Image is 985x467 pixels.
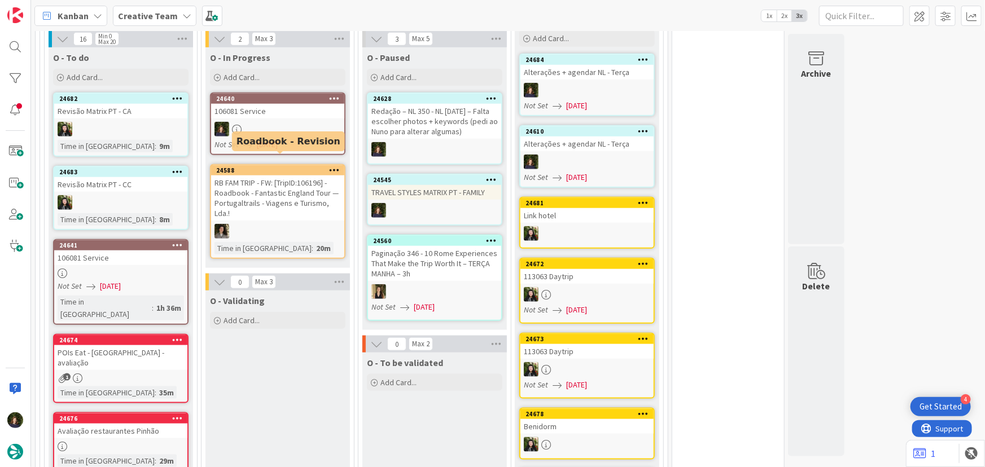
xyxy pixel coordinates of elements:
div: 24610 [526,127,654,135]
span: Kanban [58,9,89,23]
span: Add Card... [67,72,103,82]
div: Archive [802,67,831,80]
div: 24545 [368,175,501,185]
div: Benidorm [520,419,654,434]
div: POIs Eat - [GEOGRAPHIC_DATA] - avaliação [54,345,187,370]
div: 24684 [520,55,654,65]
div: Alterações + agendar NL - Terça [520,136,654,151]
div: 24640 [211,94,344,104]
span: : [155,455,156,467]
div: 24682 [59,95,187,103]
div: 24673 [520,334,654,344]
div: 24672113063 Daytrip [520,259,654,284]
span: [DATE] [414,301,435,313]
div: 24628Redação – NL 350 - NL [DATE] – Falta escolher photos + keywords (pedi ao Nuno para alterar a... [368,94,501,139]
div: TRAVEL STYLES MATRIX PT - FAMILY [368,185,501,200]
img: SP [371,284,386,299]
div: 8m [156,213,173,226]
span: [DATE] [566,379,587,391]
i: Not Set [524,305,548,315]
div: 1h 36m [154,302,184,314]
div: 24673 [526,335,654,343]
div: 24672 [526,260,654,268]
span: Support [24,2,51,15]
div: MC [368,203,501,218]
div: 24678Benidorm [520,409,654,434]
span: Add Card... [224,72,260,82]
div: 24588RB FAM TRIP - FW: [TripID:106196] - Roadbook - Fantastic England Tour — Portugaltrails - Via... [211,165,344,221]
div: BC [520,287,654,302]
span: 0 [230,275,249,289]
div: Max 3 [255,279,273,285]
div: 24560 [368,236,501,246]
img: MC [524,155,539,169]
span: : [155,386,156,399]
h5: Roadbook - Revision [237,136,340,147]
div: Delete [803,279,830,293]
span: 2 [230,32,249,46]
span: Add Card... [380,72,417,82]
div: 24545 [373,176,501,184]
div: Max 3 [255,36,273,42]
div: 24676Avaliação restaurantes Pinhão [54,413,187,438]
div: 24683 [59,168,187,176]
div: 24681 [526,199,654,207]
div: BC [54,195,187,210]
div: 24683 [54,167,187,177]
div: Max 2 [412,341,430,347]
img: MC [214,122,229,136]
img: BC [524,362,539,377]
div: Time in [GEOGRAPHIC_DATA] [58,386,155,399]
div: 24682Revisão Matrix PT - CA [54,94,187,118]
div: Time in [GEOGRAPHIC_DATA] [58,296,152,320]
div: 24678 [526,410,654,418]
i: Not Set [524,380,548,390]
div: 29m [156,455,177,467]
img: BC [58,122,72,136]
div: 24672 [520,259,654,269]
div: 113063 Daytrip [520,269,654,284]
div: SP [368,284,501,299]
div: Time in [GEOGRAPHIC_DATA] [58,213,155,226]
b: Creative Team [118,10,178,21]
div: MS [211,224,344,239]
div: 24676 [59,415,187,422]
div: 113063 Daytrip [520,344,654,359]
div: 24683Revisão Matrix PT - CC [54,167,187,192]
div: MC [520,83,654,98]
div: 24674 [59,336,187,344]
div: Paginação 346 - 10 Rome Experiences That Make the Trip Worth It – TERÇA MANHA – 3h [368,246,501,281]
input: Quick Filter... [819,6,904,26]
span: : [152,302,154,314]
div: Max 20 [98,39,116,45]
div: MC [368,142,501,157]
div: Revisão Matrix PT - CA [54,104,187,118]
span: : [155,213,156,226]
span: Add Card... [380,377,417,387]
span: : [312,242,313,254]
div: Link hotel [520,208,654,223]
div: 24610Alterações + agendar NL - Terça [520,126,654,151]
img: BC [524,437,539,452]
div: 24681 [520,198,654,208]
div: Redação – NL 350 - NL [DATE] – Falta escolher photos + keywords (pedi ao Nuno para alterar algumas) [368,104,501,139]
span: [DATE] [100,280,121,292]
a: 1 [913,447,935,460]
div: 24674POIs Eat - [GEOGRAPHIC_DATA] - avaliação [54,335,187,370]
span: [DATE] [566,100,587,112]
i: Not Set [524,100,548,111]
div: 24628 [368,94,501,104]
div: Max 5 [412,36,430,42]
img: MC [371,142,386,157]
div: 24640106081 Service [211,94,344,118]
div: BC [520,362,654,377]
div: Alterações + agendar NL - Terça [520,65,654,80]
div: 24678 [520,409,654,419]
div: 24610 [520,126,654,136]
img: MC [371,203,386,218]
div: 24674 [54,335,187,345]
span: 1x [761,10,777,21]
div: Min 0 [98,33,112,39]
div: 24641 [54,240,187,250]
div: Avaliação restaurantes Pinhão [54,424,187,438]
